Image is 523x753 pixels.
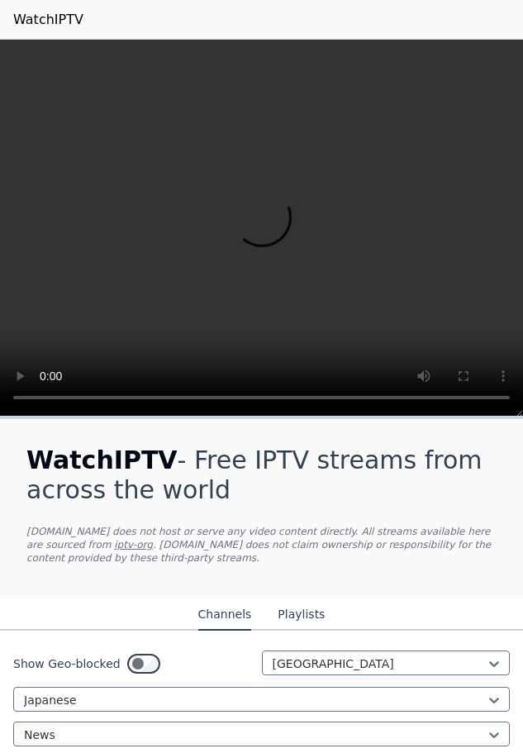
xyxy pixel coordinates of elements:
[26,525,497,565] p: [DOMAIN_NAME] does not host or serve any video content directly. All streams available here are s...
[26,446,497,505] h1: - Free IPTV streams from across the world
[13,10,83,30] a: WatchIPTV
[13,655,121,672] label: Show Geo-blocked
[26,446,178,474] span: WatchIPTV
[198,599,252,631] button: Channels
[114,539,153,550] a: iptv-org
[278,599,325,631] button: Playlists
